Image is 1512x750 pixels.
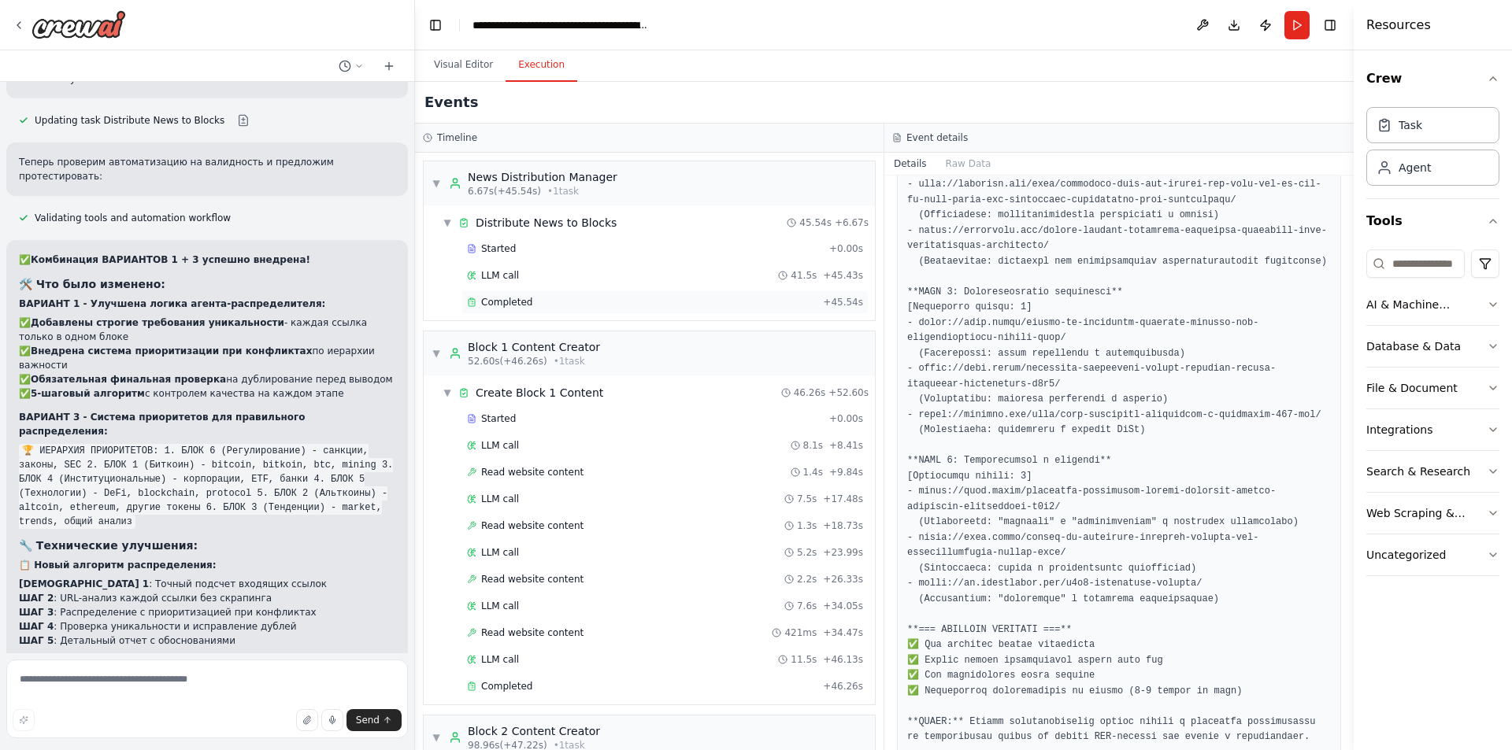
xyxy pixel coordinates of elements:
[823,600,863,612] span: + 34.05s
[823,546,863,559] span: + 23.99s
[547,185,579,198] span: • 1 task
[481,296,532,308] span: Completed
[481,653,519,666] span: LLM call
[1366,422,1432,438] div: Integrations
[1366,243,1499,589] div: Tools
[784,626,817,639] span: 421ms
[19,386,395,401] li: ✅ с контролем качества на каждом этапе
[884,153,936,175] button: Details
[1399,160,1431,175] div: Agent
[31,254,310,265] strong: Комбинация ВАРИАНТОВ 1 + 3 успешно внедрена!
[421,49,506,82] button: Visual Editor
[35,114,224,127] span: Updating task Distribute News to Blocks
[823,626,863,639] span: + 34.47s
[443,216,452,229] span: ▼
[19,412,306,437] strong: ВАРИАНТ 3 - Система приоритетов для правильного распределения:
[19,635,54,646] strong: ШАГ 5
[791,269,817,282] span: 41.5s
[19,155,395,183] p: Теперь проверим автоматизацию на валидность и предложим протестировать:
[1366,368,1499,408] button: File & Document
[35,212,231,224] span: Validating tools and automation workflow
[1366,16,1431,35] h4: Resources
[356,714,380,726] span: Send
[1366,57,1499,101] button: Crew
[481,242,516,255] span: Started
[1366,338,1461,354] div: Database & Data
[19,444,393,529] code: 🏆 ИЕРАРХИЯ ПРИОРИТЕТОВ: 1. БЛОК 6 (Регулирование) - санкции, законы, SEC 2. БЛОК 1 (Биткоин) - bi...
[829,242,863,255] span: + 0.00s
[797,600,817,612] span: 7.6s
[1366,409,1499,450] button: Integrations
[19,278,165,290] strong: 🛠️ Что было изменено:
[476,215,617,231] span: Distribute News to Blocks
[797,573,817,586] span: 2.2s
[468,355,547,368] span: 52.60s (+46.26s)
[1366,101,1499,198] div: Crew
[19,253,395,267] h2: ✅
[19,621,54,632] strong: ШАГ 4
[797,519,817,532] span: 1.3s
[19,539,198,552] strong: 🔧 Технические улучшения:
[481,519,584,532] span: Read website content
[829,412,863,425] span: + 0.00s
[1319,14,1341,36] button: Hide right sidebar
[554,355,585,368] span: • 1 task
[799,216,832,229] span: 45.54s
[481,439,519,452] span: LLM call
[31,10,126,39] img: Logo
[296,709,318,731] button: Upload files
[437,131,477,144] h3: Timeline
[823,573,863,586] span: + 26.33s
[424,14,447,36] button: Hide left sidebar
[1366,547,1446,563] div: Uncategorized
[332,57,370,76] button: Switch to previous chat
[19,619,395,634] li: : Проверка уникальности и исправление дублей
[468,339,600,355] div: Block 1 Content Creator
[443,386,452,399] span: ▼
[1366,284,1499,325] button: AI & Machine Learning
[506,49,577,82] button: Execution
[481,269,519,282] span: LLM call
[19,577,395,591] li: : Точный подсчет входящих ссылок
[829,466,863,478] span: + 9.84s
[791,653,817,666] span: 11.5s
[803,439,823,452] span: 8.1s
[1366,451,1499,492] button: Search & Research
[19,316,395,344] li: ✅ - каждая ссылка только в одном блоке
[19,634,395,648] li: : Детальный отчет с обоснованиями
[797,493,817,505] span: 7.5s
[19,578,149,589] strong: [DEMOGRAPHIC_DATA] 1
[797,546,817,559] span: 5.2s
[346,709,402,731] button: Send
[481,493,519,505] span: LLM call
[823,653,863,666] span: + 46.13s
[803,466,823,478] span: 1.4s
[476,385,603,401] span: Create Block 1 Content
[432,731,441,744] span: ▼
[823,296,863,308] span: + 45.54s
[31,345,312,357] strong: Внедрена система приоритизации при конфликтах
[472,17,650,33] nav: breadcrumb
[321,709,343,731] button: Click to speak your automation idea
[1366,493,1499,534] button: Web Scraping & Browsing
[19,607,54,618] strong: ШАГ 3
[481,466,584,478] span: Read website content
[19,560,217,571] strong: 📋 Новый алгоритм распределения:
[468,169,617,185] div: News Distribution Manager
[1366,199,1499,243] button: Tools
[1366,380,1458,396] div: File & Document
[1366,464,1470,479] div: Search & Research
[823,269,863,282] span: + 45.43s
[828,386,869,399] span: + 52.60s
[481,573,584,586] span: Read website content
[432,177,441,190] span: ▼
[19,605,395,619] li: : Распределение с приоритизацией при конфликтах
[1366,534,1499,575] button: Uncategorized
[481,680,532,693] span: Completed
[823,493,863,505] span: + 17.48s
[1366,297,1487,312] div: AI & Machine Learning
[794,386,826,399] span: 46.26s
[468,723,600,739] div: Block 2 Content Creator
[823,519,863,532] span: + 18.73s
[481,412,516,425] span: Started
